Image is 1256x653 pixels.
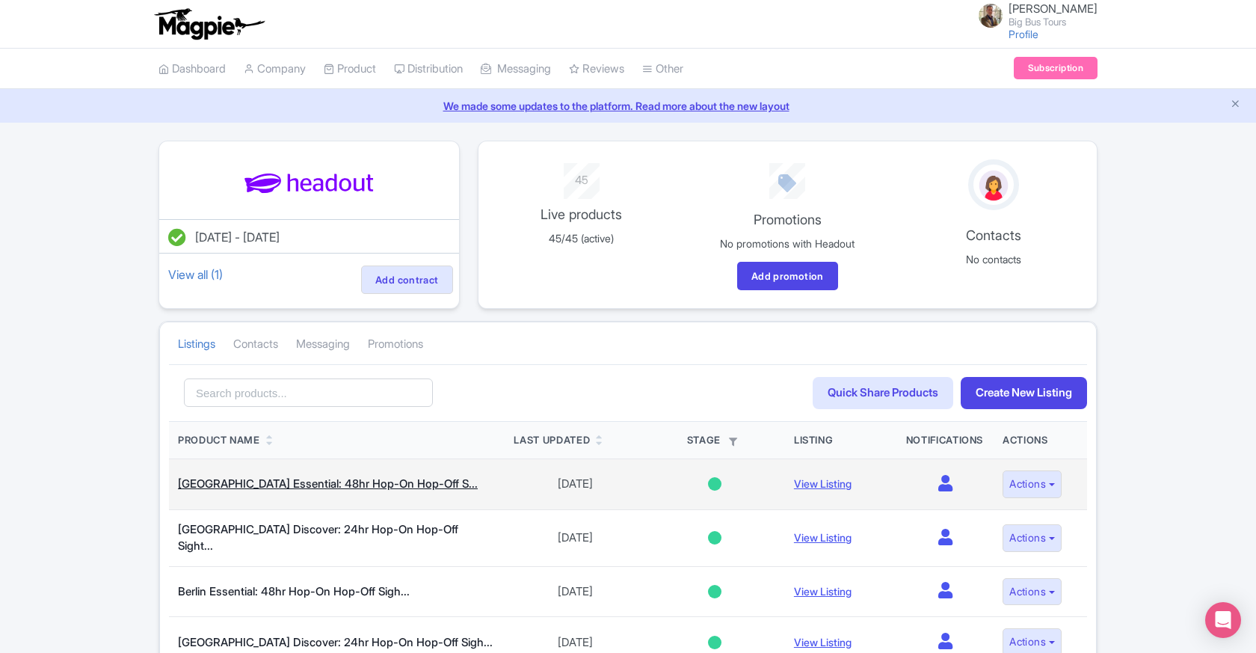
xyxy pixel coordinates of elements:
a: We made some updates to the platform. Read more about the new layout [9,98,1247,114]
div: Last Updated [514,433,590,448]
div: Stage [654,433,776,448]
span: [PERSON_NAME] [1009,1,1098,16]
p: 45/45 (active) [487,230,676,246]
p: Live products [487,204,676,224]
p: Contacts [899,225,1088,245]
i: Filter by stage [729,438,737,446]
input: Search products... [184,378,433,407]
a: Quick Share Products [813,377,953,409]
img: avatar_key_member-9c1dde93af8b07d7383eb8b5fb890c87.png [976,168,1011,203]
th: Notifications [897,422,994,459]
a: Other [642,49,683,90]
a: Dashboard [158,49,226,90]
button: Close announcement [1230,96,1241,114]
a: Profile [1009,28,1038,40]
a: Distribution [394,49,463,90]
th: Listing [785,422,897,459]
p: Promotions [693,209,881,230]
button: Actions [1003,524,1062,552]
a: Berlin Essential: 48hr Hop-On Hop-Off Sigh... [178,584,410,598]
a: Messaging [296,324,350,365]
p: No contacts [899,251,1088,267]
a: [PERSON_NAME] Big Bus Tours [970,3,1098,27]
button: Actions [1003,470,1062,498]
a: Reviews [569,49,624,90]
a: [GEOGRAPHIC_DATA] Discover: 24hr Hop-On Hop-Off Sigh... [178,635,493,649]
a: Messaging [481,49,551,90]
a: View all (1) [165,264,226,285]
a: Promotions [368,324,423,365]
div: 45 [487,163,676,189]
img: logo-ab69f6fb50320c5b225c76a69d11143b.png [151,7,267,40]
th: Actions [994,422,1087,459]
a: Add promotion [737,262,838,290]
img: icveudknkrxiikqu2nzq.svg [241,159,376,207]
p: No promotions with Headout [693,236,881,251]
td: [DATE] [505,566,644,617]
a: Company [244,49,306,90]
a: Listings [178,324,215,365]
a: Create New Listing [961,377,1087,409]
a: [GEOGRAPHIC_DATA] Discover: 24hr Hop-On Hop-Off Sight... [178,522,458,554]
a: Add contract [361,266,453,294]
span: [DATE] - [DATE] [195,230,280,245]
div: Product Name [178,433,260,448]
a: View Listing [794,477,852,490]
td: [DATE] [505,509,644,566]
a: View Listing [794,531,852,544]
a: View Listing [794,636,852,649]
a: [GEOGRAPHIC_DATA] Essential: 48hr Hop-On Hop-Off S... [178,476,478,491]
button: Actions [1003,578,1062,606]
img: ft7zigi60redcfov4fja.jpg [979,4,1003,28]
td: [DATE] [505,459,644,510]
a: Subscription [1014,57,1098,79]
div: Open Intercom Messenger [1205,602,1241,638]
a: Contacts [233,324,278,365]
a: Product [324,49,376,90]
a: View Listing [794,585,852,598]
small: Big Bus Tours [1009,17,1098,27]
